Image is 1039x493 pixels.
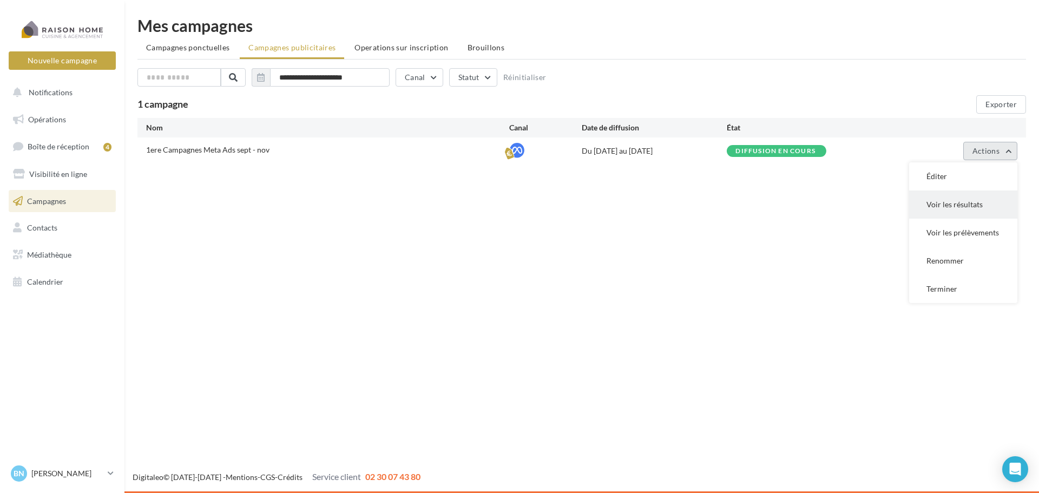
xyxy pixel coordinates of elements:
a: Visibilité en ligne [6,163,118,186]
a: Opérations [6,108,118,131]
a: Calendrier [6,271,118,293]
div: Canal [509,122,582,133]
span: Contacts [27,223,57,232]
span: Operations sur inscription [354,43,448,52]
button: Nouvelle campagne [9,51,116,70]
span: 1ere Campagnes Meta Ads sept - nov [146,145,269,154]
a: Digitaleo [133,472,163,482]
span: Campagnes [27,196,66,205]
span: Boîte de réception [28,142,89,151]
div: 4 [103,143,111,152]
button: Canal [396,68,443,87]
span: © [DATE]-[DATE] - - - [133,472,420,482]
span: Opérations [28,115,66,124]
button: Terminer [909,275,1017,303]
span: Notifications [29,88,73,97]
button: Exporter [976,95,1026,114]
a: Médiathèque [6,244,118,266]
button: Statut [449,68,497,87]
span: Brouillons [468,43,505,52]
button: Renommer [909,247,1017,275]
button: Réinitialiser [503,73,547,82]
a: Contacts [6,216,118,239]
span: Bn [14,468,24,479]
span: Calendrier [27,277,63,286]
span: Actions [972,146,999,155]
a: Boîte de réception4 [6,135,118,158]
div: Open Intercom Messenger [1002,456,1028,482]
a: Campagnes [6,190,118,213]
div: État [727,122,872,133]
button: Voir les résultats [909,190,1017,219]
span: Campagnes ponctuelles [146,43,229,52]
div: Mes campagnes [137,17,1026,34]
button: Notifications [6,81,114,104]
button: Éditer [909,162,1017,190]
a: Bn [PERSON_NAME] [9,463,116,484]
button: Actions [963,142,1017,160]
span: Visibilité en ligne [29,169,87,179]
div: Nom [146,122,509,133]
span: Médiathèque [27,250,71,259]
span: 1 campagne [137,98,188,110]
button: Voir les prélèvements [909,219,1017,247]
a: Mentions [226,472,258,482]
div: Diffusion en cours [735,148,816,155]
a: Crédits [278,472,303,482]
div: Du [DATE] au [DATE] [582,146,727,156]
div: Date de diffusion [582,122,727,133]
p: [PERSON_NAME] [31,468,103,479]
span: 02 30 07 43 80 [365,471,420,482]
span: Service client [312,471,361,482]
a: CGS [260,472,275,482]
